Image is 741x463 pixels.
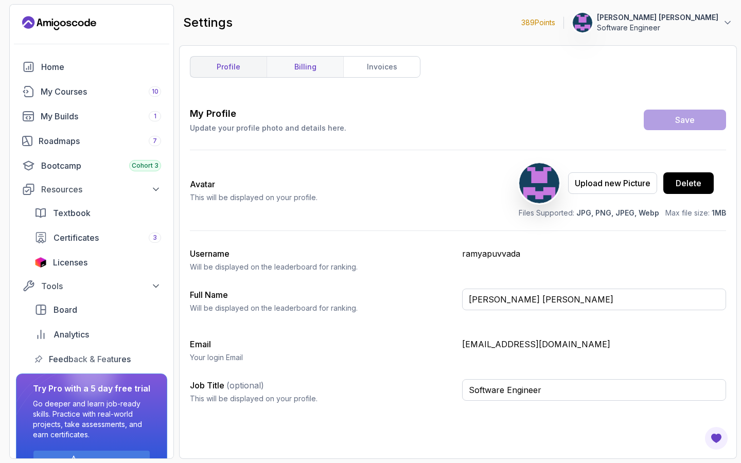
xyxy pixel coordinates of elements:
p: Will be displayed on the leaderboard for ranking. [190,262,454,272]
a: feedback [28,349,167,369]
a: bootcamp [16,155,167,176]
div: Bootcamp [41,159,161,172]
span: Feedback & Features [49,353,131,365]
button: Resources [16,180,167,199]
span: 1MB [712,208,726,217]
span: 1 [154,112,156,120]
a: licenses [28,252,167,273]
div: Delete [676,177,701,189]
h3: My Profile [190,106,346,121]
a: analytics [28,324,167,345]
span: JPG, PNG, JPEG, Webp [576,208,659,217]
span: Textbook [53,207,91,219]
img: jetbrains icon [34,257,47,268]
label: Full Name [190,290,228,300]
p: Your login Email [190,352,454,363]
a: builds [16,106,167,127]
p: 389 Points [521,17,555,28]
a: roadmaps [16,131,167,151]
p: ramyapuvvada [462,247,726,260]
img: user profile image [573,13,592,32]
a: certificates [28,227,167,248]
p: [PERSON_NAME] [PERSON_NAME] [597,12,718,23]
a: Landing page [22,15,96,31]
p: This will be displayed on your profile. [190,192,317,203]
button: Save [644,110,726,130]
label: Job Title [190,380,264,390]
p: Will be displayed on the leaderboard for ranking. [190,303,454,313]
button: Upload new Picture [568,172,657,194]
span: Analytics [54,328,89,341]
span: 10 [152,87,158,96]
div: Roadmaps [39,135,161,147]
div: Upload new Picture [575,177,650,189]
span: Licenses [53,256,87,269]
div: My Courses [41,85,161,98]
span: 3 [153,234,157,242]
span: Cohort 3 [132,162,158,170]
span: Board [54,304,77,316]
div: My Builds [41,110,161,122]
a: billing [267,57,343,77]
button: Tools [16,277,167,295]
span: Certificates [54,232,99,244]
div: Tools [41,280,161,292]
input: Enter your job [462,379,726,401]
h3: Email [190,338,454,350]
div: Home [41,61,161,73]
img: user profile image [519,163,559,203]
button: Open Feedback Button [704,426,729,451]
a: board [28,299,167,320]
a: home [16,57,167,77]
p: Update your profile photo and details here. [190,123,346,133]
p: Software Engineer [597,23,718,33]
p: Go deeper and learn job-ready skills. Practice with real-world projects, take assessments, and ea... [33,399,150,440]
a: textbook [28,203,167,223]
input: Enter your full name [462,289,726,310]
a: courses [16,81,167,102]
h2: settings [183,14,233,31]
p: Files Supported: Max file size: [519,208,726,218]
span: 7 [153,137,157,145]
label: Username [190,248,230,259]
div: Save [675,114,695,126]
p: [EMAIL_ADDRESS][DOMAIN_NAME] [462,338,726,350]
button: Delete [663,172,714,194]
h2: Avatar [190,178,317,190]
div: Resources [41,183,161,195]
a: profile [190,57,267,77]
span: (optional) [226,380,264,390]
p: This will be displayed on your profile. [190,394,454,404]
button: user profile image[PERSON_NAME] [PERSON_NAME]Software Engineer [572,12,733,33]
a: invoices [343,57,420,77]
